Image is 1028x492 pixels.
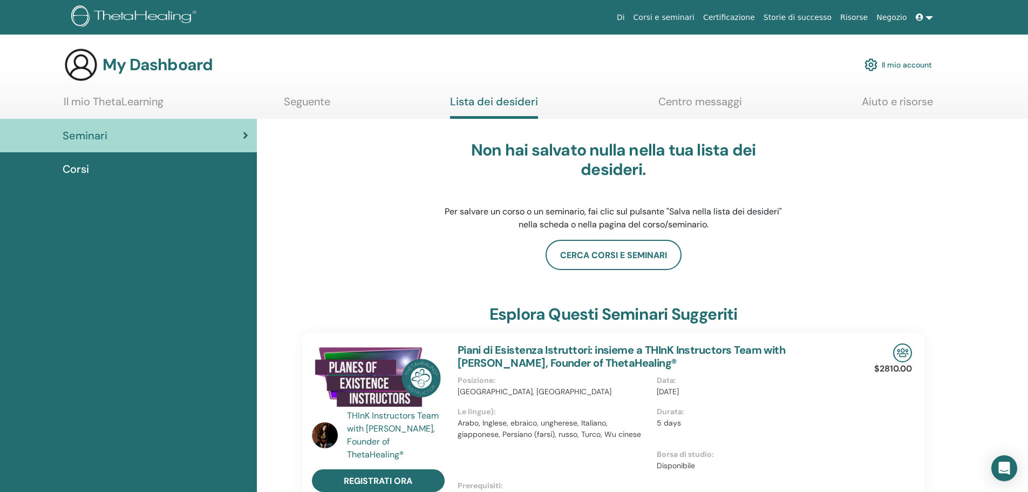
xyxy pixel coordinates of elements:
a: THInK Instructors Team with [PERSON_NAME], Founder of ThetaHealing® [347,409,447,461]
img: logo.png [71,5,200,30]
a: Il mio account [864,53,932,77]
p: Le lingue) : [458,406,650,417]
a: Centro messaggi [658,95,742,116]
p: $2810.00 [874,362,912,375]
img: generic-user-icon.jpg [64,48,98,82]
img: cog.svg [864,56,877,74]
p: [GEOGRAPHIC_DATA], [GEOGRAPHIC_DATA] [458,386,650,397]
a: Seguente [284,95,330,116]
span: Registrati ora [344,475,412,487]
a: Di [612,8,629,28]
a: Negozio [872,8,911,28]
span: Seminari [63,127,107,144]
a: Registrati ora [312,469,445,492]
p: Arabo, Inglese, ebraico, ungherese, Italiano, giapponese, Persiano (farsi), russo, Turco, Wu cinese [458,417,650,440]
a: Risorse [836,8,872,28]
h3: Esplora questi seminari suggeriti [489,305,738,324]
a: Il mio ThetaLearning [64,95,164,116]
a: Piani di Esistenza Istruttori: insieme a THInK Instructors Team with [PERSON_NAME], Founder of Th... [458,343,786,370]
h3: My Dashboard [103,55,213,75]
a: Corsi e seminari [629,8,699,28]
div: Open Intercom Messenger [991,455,1017,481]
p: Prerequisiti : [458,480,856,491]
p: 5 days [657,417,849,429]
p: Per salvare un corso o un seminario, fai clic sul pulsante "Salva nella lista dei desideri" nella... [444,205,784,231]
a: Storie di successo [759,8,836,28]
h3: Non hai salvato nulla nella tua lista dei desideri. [444,140,784,179]
p: Disponibile [657,460,849,471]
img: In-Person Seminar [893,343,912,362]
img: default.jpg [312,422,338,448]
a: Cerca corsi e seminari [546,240,682,270]
p: [DATE] [657,386,849,397]
span: Corsi [63,161,89,177]
p: Data : [657,375,849,386]
p: Borsa di studio : [657,449,849,460]
img: Piani di Esistenza Istruttori: [312,343,445,413]
a: Certificazione [699,8,759,28]
p: Posizione : [458,375,650,386]
p: Durata : [657,406,849,417]
a: Aiuto e risorse [862,95,933,116]
a: Lista dei desideri [450,95,538,119]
